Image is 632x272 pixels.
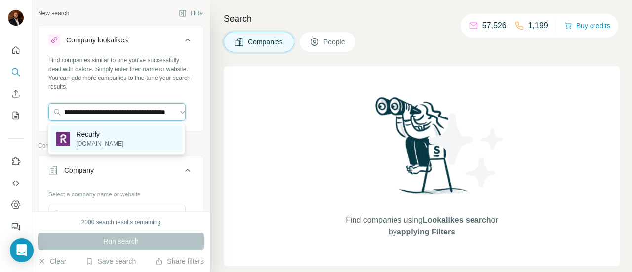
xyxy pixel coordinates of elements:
[48,56,194,91] div: Find companies similar to one you've successfully dealt with before. Simply enter their name or w...
[248,37,284,47] span: Companies
[39,28,203,56] button: Company lookalikes
[85,256,136,266] button: Save search
[482,20,507,32] p: 57,526
[8,10,24,26] img: Avatar
[66,35,128,45] div: Company lookalikes
[38,141,204,150] p: Company information
[8,153,24,170] button: Use Surfe on LinkedIn
[343,214,501,238] span: Find companies using or by
[8,41,24,59] button: Quick start
[423,216,491,224] span: Lookalikes search
[8,107,24,124] button: My lists
[564,19,610,33] button: Buy credits
[48,186,194,199] div: Select a company name or website
[8,85,24,103] button: Enrich CSV
[76,129,123,139] p: Recurly
[38,256,66,266] button: Clear
[8,63,24,81] button: Search
[76,139,123,148] p: [DOMAIN_NAME]
[323,37,346,47] span: People
[422,106,511,194] img: Surfe Illustration - Stars
[38,9,69,18] div: New search
[371,94,474,204] img: Surfe Illustration - Woman searching with binoculars
[155,256,204,266] button: Share filters
[224,12,620,26] h4: Search
[8,196,24,214] button: Dashboard
[39,158,203,186] button: Company
[172,6,210,21] button: Hide
[81,218,161,227] div: 2000 search results remaining
[397,228,455,236] span: applying Filters
[8,174,24,192] button: Use Surfe API
[64,165,94,175] div: Company
[56,132,70,146] img: Recurly
[10,238,34,262] div: Open Intercom Messenger
[528,20,548,32] p: 1,199
[8,218,24,235] button: Feedback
